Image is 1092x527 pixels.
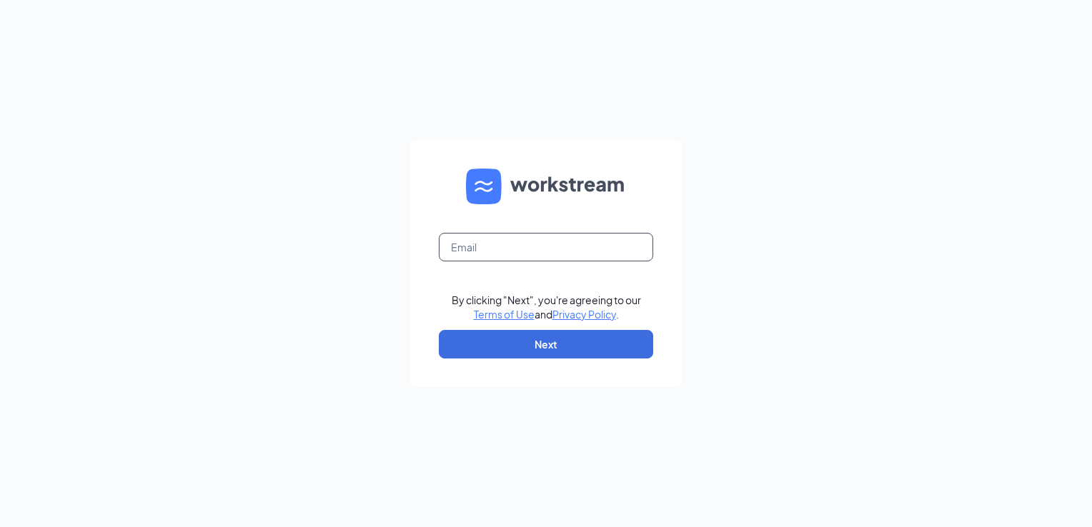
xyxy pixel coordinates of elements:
input: Email [439,233,653,261]
a: Privacy Policy [552,308,616,321]
button: Next [439,330,653,358]
div: By clicking "Next", you're agreeing to our and . [452,293,641,321]
a: Terms of Use [474,308,535,321]
img: WS logo and Workstream text [466,169,626,204]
